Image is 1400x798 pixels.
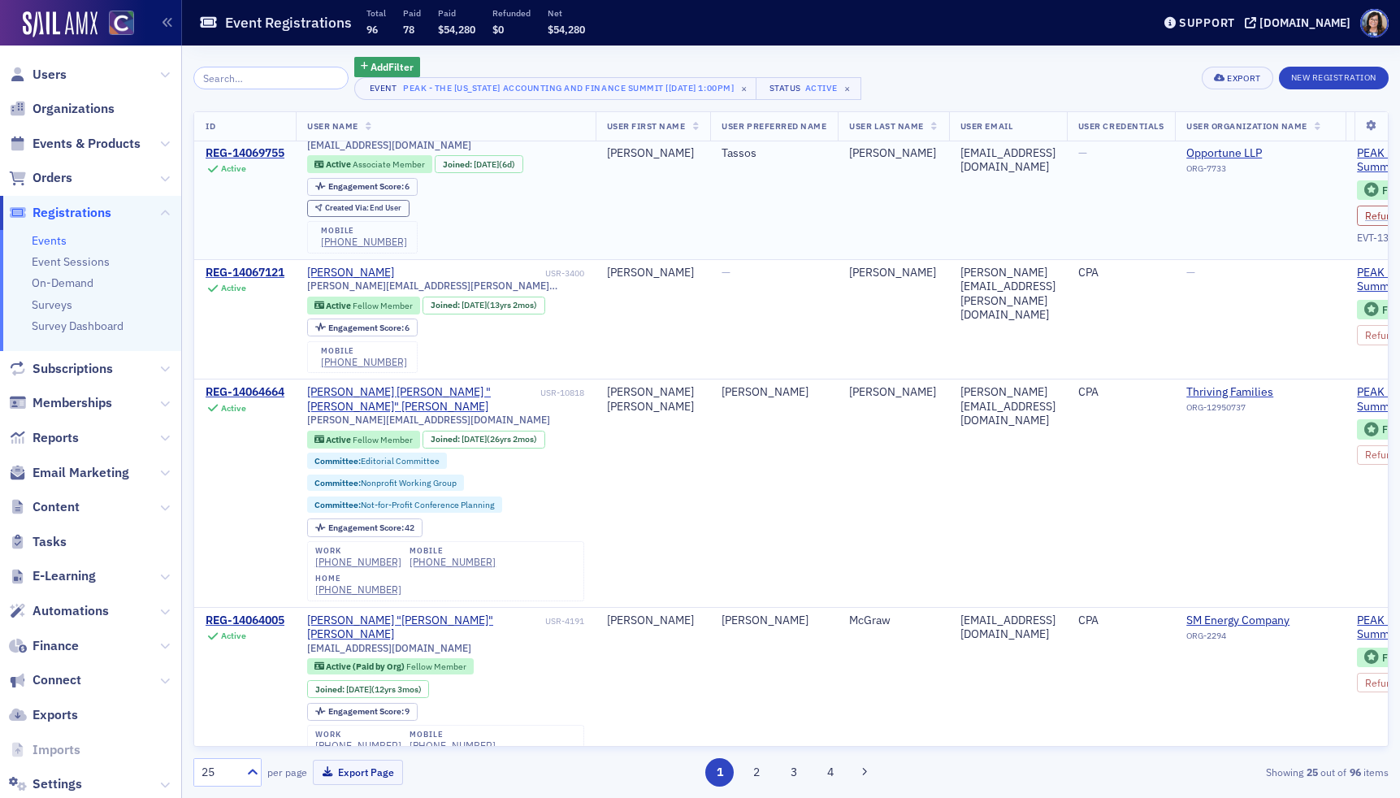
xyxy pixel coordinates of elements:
span: — [1186,265,1195,280]
div: 9 [328,707,410,716]
span: ID [206,120,215,132]
a: E-Learning [9,567,96,585]
button: Export [1202,67,1272,89]
span: [DATE] [474,158,499,170]
div: [EMAIL_ADDRESS][DOMAIN_NAME] [960,146,1055,175]
h1: Event Registrations [225,13,352,33]
span: Connect [33,671,81,689]
span: Registrations [33,204,111,222]
span: Reports [33,429,79,447]
span: 78 [403,23,414,36]
span: Profile [1360,9,1389,37]
div: (6d) [474,159,515,170]
p: Refunded [492,7,531,19]
div: [PHONE_NUMBER] [315,556,401,568]
span: Automations [33,602,109,620]
div: Committee: [307,453,447,469]
a: Opportune LLP [1186,146,1334,161]
div: Active (Paid by Org): Active (Paid by Org): Fellow Member [307,658,474,674]
a: REG-14067121 [206,266,284,280]
div: PEAK - The [US_STATE] Accounting and Finance Summit [[DATE] 1:00pm] [403,80,734,96]
span: [DATE] [346,683,371,695]
button: EventPEAK - The [US_STATE] Accounting and Finance Summit [[DATE] 1:00pm]× [354,77,758,100]
div: [PERSON_NAME] [849,146,937,161]
div: Joined: 2013-06-30 00:00:00 [307,680,429,698]
div: [PERSON_NAME] [722,385,826,400]
div: Active [221,403,246,414]
span: × [737,81,752,96]
div: Active: Active: Fellow Member [307,431,420,449]
span: Email Marketing [33,464,129,482]
a: Memberships [9,394,112,412]
span: [DATE] [462,299,487,310]
a: Events [32,233,67,248]
div: [PERSON_NAME] [607,614,700,628]
a: Exports [9,706,78,724]
div: work [315,730,401,739]
span: E-Learning [33,567,96,585]
a: Content [9,498,80,516]
p: Paid [438,7,475,19]
div: Engagement Score: 9 [307,703,418,721]
strong: 25 [1303,765,1320,779]
a: [PERSON_NAME] [PERSON_NAME] "[PERSON_NAME]" [PERSON_NAME] [307,385,537,414]
span: Tasks [33,533,67,551]
span: Joined : [431,434,462,445]
span: Settings [33,775,82,793]
a: Surveys [32,297,72,312]
span: User Last Name [849,120,923,132]
div: End User [325,204,402,213]
span: Finance [33,637,79,655]
a: Organizations [9,100,115,118]
div: [PERSON_NAME] [PERSON_NAME] [607,385,700,414]
div: Active [221,163,246,174]
a: Orders [9,169,72,187]
button: 2 [743,758,771,787]
span: — [722,265,730,280]
span: SM Energy Company [1186,614,1334,628]
span: — [1078,145,1087,160]
span: Joined : [443,159,474,170]
span: Committee : [314,499,361,510]
span: $0 [492,23,504,36]
div: mobile [321,226,407,236]
input: Search… [193,67,349,89]
div: Active [221,283,246,293]
a: View Homepage [98,11,134,38]
span: User Credentials [1078,120,1164,132]
a: [PHONE_NUMBER] [315,739,401,752]
span: Events & Products [33,135,141,153]
div: Joined: 1999-07-30 00:00:00 [423,431,544,449]
a: Automations [9,602,109,620]
span: Active [326,300,353,311]
div: [PERSON_NAME] [722,614,826,628]
p: Net [548,7,585,19]
div: Showing out of items [1002,765,1389,779]
a: New Registration [1279,69,1389,84]
span: User Preferred Name [722,120,826,132]
div: Active [805,83,838,93]
span: Imports [33,741,80,759]
span: User First Name [607,120,686,132]
a: [PHONE_NUMBER] [315,583,401,596]
a: Survey Dashboard [32,319,124,333]
div: CPA [1078,266,1164,280]
div: Active [221,631,246,641]
a: [PHONE_NUMBER] [410,739,496,752]
a: Active Fellow Member [314,434,413,445]
div: mobile [321,346,407,356]
a: Active (Paid by Org) Fellow Member [314,661,466,672]
span: Content [33,498,80,516]
span: Committee : [314,455,361,466]
span: User Organization Name [1186,120,1307,132]
span: Joined : [431,300,462,310]
span: Thriving Families [1186,385,1334,400]
span: Associate Member [353,158,425,170]
a: Committee:Editorial Committee [314,456,440,466]
div: Status [768,83,802,93]
span: Add Filter [371,59,414,74]
span: Memberships [33,394,112,412]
